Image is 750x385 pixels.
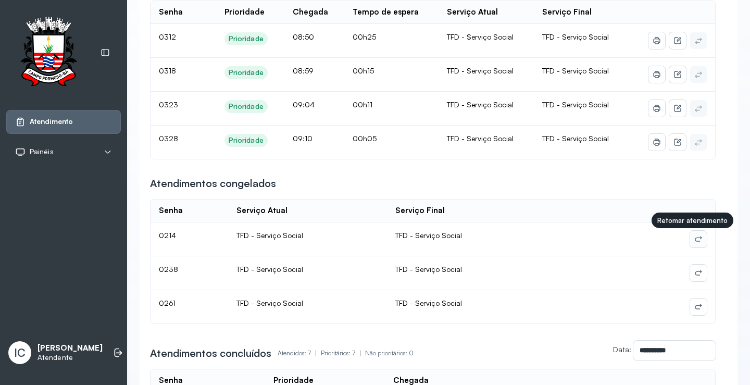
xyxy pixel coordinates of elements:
h3: Atendimentos congelados [150,176,276,191]
span: 0261 [159,299,176,307]
div: Serviço Final [395,206,445,216]
div: TFD - Serviço Social [447,32,526,42]
span: 0318 [159,66,176,75]
p: Atendente [37,353,103,362]
span: Painéis [30,147,54,156]
div: Chegada [293,7,328,17]
span: | [359,349,361,357]
span: 09:10 [293,134,312,143]
label: Data: [613,345,631,354]
span: TFD - Serviço Social [395,265,462,274]
span: 08:50 [293,32,314,41]
div: Prioridade [229,136,264,145]
div: TFD - Serviço Social [447,66,526,76]
span: 0323 [159,100,178,109]
div: TFD - Serviço Social [236,265,379,274]
p: Prioritários: 7 [321,346,365,361]
span: 0312 [159,32,176,41]
a: Atendimento [15,117,112,127]
span: 00h15 [353,66,374,75]
div: TFD - Serviço Social [447,134,526,143]
span: 08:59 [293,66,314,75]
span: TFD - Serviço Social [542,100,609,109]
span: TFD - Serviço Social [542,32,609,41]
span: 09:04 [293,100,315,109]
div: Prioridade [229,68,264,77]
span: 0238 [159,265,178,274]
img: Logotipo do estabelecimento [11,17,86,89]
div: Prioridade [229,102,264,111]
span: TFD - Serviço Social [542,66,609,75]
div: Serviço Atual [236,206,287,216]
p: [PERSON_NAME] [37,343,103,353]
h3: Atendimentos concluídos [150,346,271,361]
span: | [315,349,317,357]
span: 0328 [159,134,178,143]
p: Não prioritários: 0 [365,346,414,361]
span: 00h05 [353,134,377,143]
div: TFD - Serviço Social [447,100,526,109]
span: 00h25 [353,32,376,41]
span: 00h11 [353,100,372,109]
div: Senha [159,7,183,17]
div: TFD - Serviço Social [236,299,379,308]
span: TFD - Serviço Social [542,134,609,143]
span: TFD - Serviço Social [395,231,462,240]
div: Serviço Atual [447,7,498,17]
span: Atendimento [30,117,73,126]
div: Serviço Final [542,7,592,17]
div: Prioridade [229,34,264,43]
p: Atendidos: 7 [278,346,321,361]
span: 0214 [159,231,176,240]
div: Prioridade [224,7,265,17]
div: Senha [159,206,183,216]
span: TFD - Serviço Social [395,299,462,307]
div: Tempo de espera [353,7,419,17]
div: TFD - Serviço Social [236,231,379,240]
